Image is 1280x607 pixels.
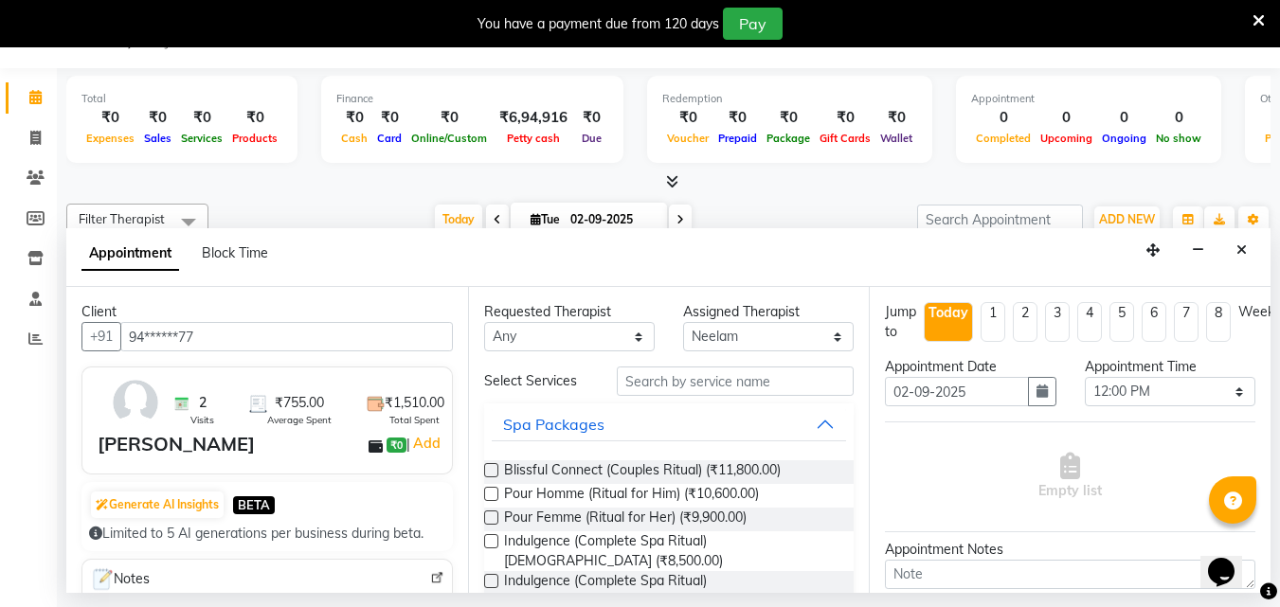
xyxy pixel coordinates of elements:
[917,205,1083,234] input: Search Appointment
[227,107,282,129] div: ₹0
[176,107,227,129] div: ₹0
[617,366,854,396] input: Search by service name
[815,132,875,145] span: Gift Cards
[385,393,444,413] span: ₹1,510.00
[267,413,332,427] span: Average Spent
[81,237,179,271] span: Appointment
[1045,302,1070,342] li: 3
[662,132,713,145] span: Voucher
[1036,132,1097,145] span: Upcoming
[815,107,875,129] div: ₹0
[91,491,224,518] button: Generate AI Insights
[406,432,443,455] span: |
[875,107,917,129] div: ₹0
[492,107,575,129] div: ₹6,94,916
[981,302,1005,342] li: 1
[504,531,839,571] span: Indulgence (Complete Spa Ritual) [DEMOGRAPHIC_DATA] (₹8,500.00)
[336,132,372,145] span: Cash
[1142,302,1166,342] li: 6
[81,302,453,322] div: Client
[1200,531,1261,588] iframe: chat widget
[504,460,781,484] span: Blissful Connect (Couples Ritual) (₹11,800.00)
[971,132,1036,145] span: Completed
[885,357,1055,377] div: Appointment Date
[1099,212,1155,226] span: ADD NEW
[575,107,608,129] div: ₹0
[108,375,163,430] img: avatar
[723,8,783,40] button: Pay
[406,132,492,145] span: Online/Custom
[1174,302,1199,342] li: 7
[762,107,815,129] div: ₹0
[98,430,255,458] div: [PERSON_NAME]
[662,107,713,129] div: ₹0
[227,132,282,145] span: Products
[1077,302,1102,342] li: 4
[1097,132,1151,145] span: Ongoing
[336,107,372,129] div: ₹0
[1038,453,1102,501] span: Empty list
[713,107,762,129] div: ₹0
[81,91,282,107] div: Total
[81,322,121,351] button: +91
[503,413,604,436] div: Spa Packages
[199,393,207,413] span: 2
[410,432,443,455] a: Add
[1097,107,1151,129] div: 0
[683,302,854,322] div: Assigned Therapist
[1109,302,1134,342] li: 5
[81,132,139,145] span: Expenses
[526,212,565,226] span: Tue
[372,132,406,145] span: Card
[885,540,1255,560] div: Appointment Notes
[565,205,659,234] input: 2025-09-02
[1206,302,1231,342] li: 8
[176,132,227,145] span: Services
[875,132,917,145] span: Wallet
[139,107,176,129] div: ₹0
[372,107,406,129] div: ₹0
[275,393,324,413] span: ₹755.00
[89,524,445,544] div: Limited to 5 AI generations per business during beta.
[233,496,275,514] span: BETA
[1036,107,1097,129] div: 0
[470,371,603,391] div: Select Services
[202,244,268,261] span: Block Time
[885,377,1028,406] input: yyyy-mm-dd
[713,132,762,145] span: Prepaid
[577,132,606,145] span: Due
[971,107,1036,129] div: 0
[90,567,150,592] span: Notes
[79,211,165,226] span: Filter Therapist
[139,132,176,145] span: Sales
[492,407,847,441] button: Spa Packages
[1151,132,1206,145] span: No show
[435,205,482,234] span: Today
[1094,206,1160,233] button: ADD NEW
[1228,236,1255,265] button: Close
[1151,107,1206,129] div: 0
[885,302,916,342] div: Jump to
[336,91,608,107] div: Finance
[190,413,214,427] span: Visits
[120,322,453,351] input: Search by Name/Mobile/Email/Code
[484,302,655,322] div: Requested Therapist
[389,413,440,427] span: Total Spent
[762,132,815,145] span: Package
[478,14,719,34] div: You have a payment due from 120 days
[504,484,759,508] span: Pour Homme (Ritual for Him) (₹10,600.00)
[928,303,968,323] div: Today
[1085,357,1255,377] div: Appointment Time
[81,107,139,129] div: ₹0
[406,107,492,129] div: ₹0
[662,91,917,107] div: Redemption
[502,132,565,145] span: Petty cash
[971,91,1206,107] div: Appointment
[504,508,747,531] span: Pour Femme (Ritual for Her) (₹9,900.00)
[1013,302,1037,342] li: 2
[387,437,406,453] span: ₹0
